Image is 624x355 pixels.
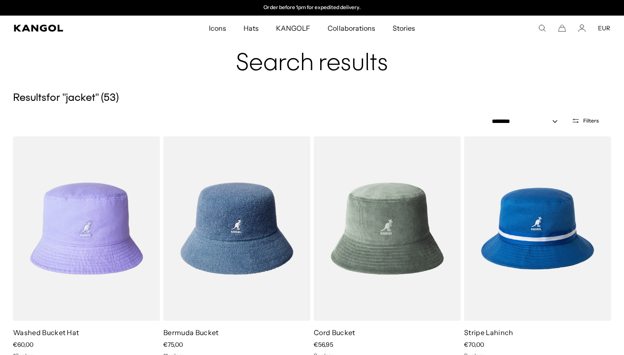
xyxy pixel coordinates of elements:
a: Hats [235,16,267,41]
p: Order before 1pm for expedited delivery. [263,4,360,11]
select: Sort by: Featured [488,117,566,126]
a: Washed Bucket Hat [13,328,79,337]
div: 2 of 2 [223,4,401,11]
span: €75,00 [163,341,183,349]
summary: Search here [538,24,546,32]
span: €60,00 [13,341,33,349]
span: Stories [393,16,415,41]
a: Stripe Lahinch [464,328,513,337]
a: Cord Bucket [314,328,355,337]
span: €70,00 [464,341,484,349]
span: Collaborations [328,16,375,41]
img: Bermuda Bucket [163,136,310,321]
span: €56,95 [314,341,333,349]
a: Account [578,24,586,32]
h1: Search results [13,23,611,78]
span: Filters [583,118,599,124]
button: Open filters [566,117,604,125]
div: Announcement [223,4,401,11]
a: Collaborations [319,16,383,41]
img: Cord Bucket [314,136,461,321]
a: Bermuda Bucket [163,328,218,337]
a: Stories [384,16,424,41]
button: EUR [598,24,610,32]
span: KANGOLF [276,16,310,41]
span: Icons [209,16,226,41]
a: Icons [200,16,235,41]
img: Washed Bucket Hat [13,136,160,321]
button: Cart [558,24,566,32]
a: KANGOLF [267,16,319,41]
h5: Results for " jacket " ( 53 ) [13,92,611,105]
slideshow-component: Announcement bar [223,4,401,11]
span: Hats [244,16,259,41]
a: Kangol [14,25,138,32]
img: Stripe Lahinch [464,136,611,321]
